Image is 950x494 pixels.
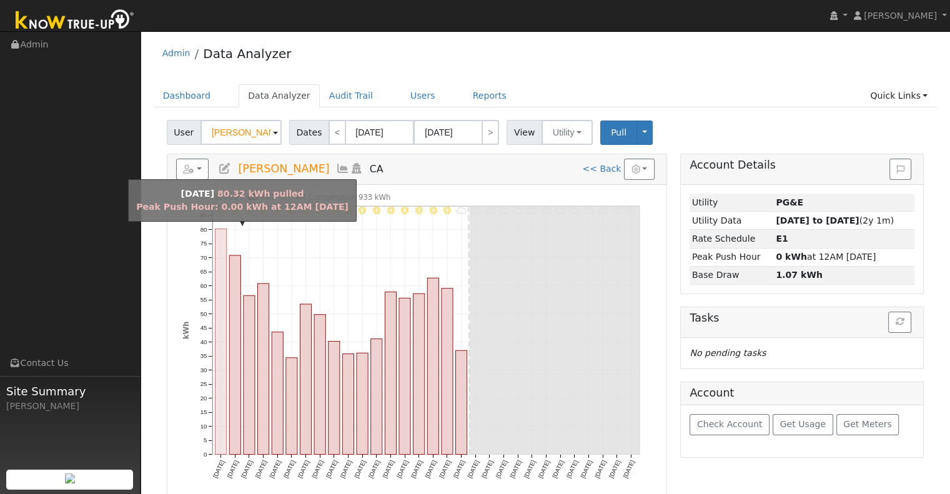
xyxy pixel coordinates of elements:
a: Users [401,84,445,107]
img: retrieve [65,473,75,483]
text: [DATE] [310,459,325,479]
text: 50 [200,310,207,317]
rect: onclick="" [257,284,269,455]
i: 9/14 - Clear [401,207,408,214]
rect: onclick="" [300,304,311,455]
text: [DATE] [211,459,225,479]
text: [DATE] [551,459,565,479]
i: 9/13 - Clear [387,207,394,214]
span: View [507,120,542,145]
text: 15 [200,408,207,415]
td: at 12AM [DATE] [774,248,915,266]
text: [DATE] [282,459,297,479]
text: 70 [200,254,207,261]
input: Select a User [200,120,282,145]
button: Get Usage [773,414,833,435]
a: Admin [162,48,190,58]
span: Check Account [697,419,763,429]
td: Base Draw [690,266,773,284]
text: 75 [200,240,207,247]
text: [DATE] [452,459,466,479]
span: 80.32 kWh pulled Peak Push Hour: 0.00 kWh at 12AM [DATE] [136,189,349,212]
a: Login As (last Never) [350,162,364,175]
rect: onclick="" [455,350,467,454]
text: [DATE] [339,459,353,479]
strong: [DATE] to [DATE] [776,215,859,225]
img: Know True-Up [9,7,141,35]
text: [DATE] [466,459,480,479]
a: << Back [582,164,621,174]
button: Refresh [888,312,911,333]
text: [DATE] [381,459,395,479]
rect: onclick="" [244,295,255,454]
button: Issue History [889,159,911,180]
i: 9/18 - MostlyCloudy [457,207,466,214]
rect: onclick="" [413,294,424,454]
rect: onclick="" [357,353,368,454]
a: Multi-Series Graph [336,162,350,175]
text: [DATE] [325,459,339,479]
i: 9/11 - Clear [359,207,366,214]
strong: ID: 17305570, authorized: 09/20/25 [776,197,803,207]
rect: onclick="" [427,278,438,454]
text: [DATE] [254,459,268,479]
text: [DATE] [494,459,508,479]
i: 9/15 - Clear [415,207,423,214]
text: [DATE] [423,459,438,479]
h5: Account [690,387,734,399]
span: Get Meters [843,419,892,429]
text: 60 [200,282,207,289]
span: Site Summary [6,383,134,400]
span: [PERSON_NAME] [864,11,937,21]
i: 9/12 - Clear [373,207,380,214]
text: [DATE] [537,459,551,479]
span: Get Usage [780,419,826,429]
strong: [DATE] [181,189,215,199]
strong: S [776,234,788,244]
button: Get Meters [836,414,899,435]
text: 10 [200,423,207,430]
strong: 1.07 kWh [776,270,823,280]
text: 0 [204,451,207,458]
rect: onclick="" [272,332,283,455]
a: Audit Trail [320,84,382,107]
text: 40 [200,338,207,345]
rect: onclick="" [342,354,354,455]
rect: onclick="" [215,229,226,455]
text: [DATE] [621,459,636,479]
text: [DATE] [508,459,523,479]
rect: onclick="" [399,299,410,455]
text: [DATE] [268,459,282,479]
td: Utility [690,194,773,212]
rect: onclick="" [286,358,297,455]
i: 9/17 - Clear [443,207,451,214]
text: 20 [200,395,207,402]
text: 45 [200,324,207,331]
text: [DATE] [480,459,495,479]
text: [DATE] [409,459,423,479]
button: Check Account [690,414,769,435]
text: [DATE] [579,459,593,479]
text: [DATE] [565,459,580,479]
a: > [482,120,499,145]
div: [PERSON_NAME] [6,400,134,413]
text: 25 [200,380,207,387]
a: Edit User (37627) [218,162,232,175]
text: kWh [181,322,190,340]
text: [DATE] [438,459,452,479]
span: [PERSON_NAME] [238,162,329,175]
i: 9/16 - Clear [429,207,437,214]
text: 30 [200,367,207,373]
td: Utility Data [690,212,773,230]
text: 65 [200,268,207,275]
a: Data Analyzer [203,46,291,61]
text: 80 [200,226,207,233]
span: User [167,120,201,145]
strong: 0 kWh [776,252,807,262]
text: [DATE] [240,459,254,479]
i: No pending tasks [690,348,766,358]
rect: onclick="" [329,342,340,455]
td: Rate Schedule [690,230,773,248]
a: Dashboard [154,84,220,107]
text: Net Consumption 933 kWh [293,193,390,202]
